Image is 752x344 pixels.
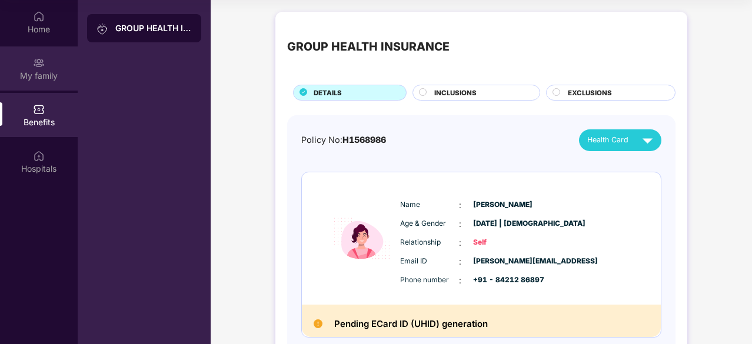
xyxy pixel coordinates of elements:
span: Age & Gender [400,218,459,229]
img: svg+xml;base64,PHN2ZyBpZD0iSG9tZSIgeG1sbnM9Imh0dHA6Ly93d3cudzMub3JnLzIwMDAvc3ZnIiB3aWR0aD0iMjAiIG... [33,11,45,22]
img: svg+xml;base64,PHN2ZyBpZD0iSG9zcGl0YWxzIiB4bWxucz0iaHR0cDovL3d3dy53My5vcmcvMjAwMC9zdmciIHdpZHRoPS... [33,150,45,162]
img: Pending [314,319,322,328]
span: [DATE] | [DEMOGRAPHIC_DATA] [473,218,532,229]
span: Phone number [400,275,459,286]
div: GROUP HEALTH INSURANCE [287,38,450,56]
span: INCLUSIONS [434,88,477,98]
span: : [459,274,461,287]
button: Health Card [579,129,661,151]
span: Relationship [400,237,459,248]
span: DETAILS [314,88,342,98]
img: svg+xml;base64,PHN2ZyBpZD0iQmVuZWZpdHMiIHhtbG5zPSJodHRwOi8vd3d3LnczLm9yZy8yMDAwL3N2ZyIgd2lkdGg9Ij... [33,103,45,115]
h2: Pending ECard ID (UHID) generation [334,316,488,332]
img: svg+xml;base64,PHN2ZyB3aWR0aD0iMjAiIGhlaWdodD0iMjAiIHZpZXdCb3g9IjAgMCAyMCAyMCIgZmlsbD0ibm9uZSIgeG... [33,57,45,69]
span: [PERSON_NAME] [473,199,532,211]
span: EXCLUSIONS [568,88,612,98]
img: svg+xml;base64,PHN2ZyB3aWR0aD0iMjAiIGhlaWdodD0iMjAiIHZpZXdCb3g9IjAgMCAyMCAyMCIgZmlsbD0ibm9uZSIgeG... [97,23,108,35]
span: H1568986 [342,135,386,145]
span: +91 - 84212 86897 [473,275,532,286]
span: [PERSON_NAME][EMAIL_ADDRESS] [473,256,532,267]
div: Policy No: [301,133,386,147]
span: Self [473,237,532,248]
span: : [459,218,461,231]
span: Name [400,199,459,211]
div: GROUP HEALTH INSURANCE [115,22,192,34]
span: : [459,199,461,212]
span: : [459,236,461,249]
img: icon [327,190,397,287]
span: Health Card [587,134,628,146]
span: Email ID [400,256,459,267]
img: svg+xml;base64,PHN2ZyB4bWxucz0iaHR0cDovL3d3dy53My5vcmcvMjAwMC9zdmciIHZpZXdCb3g9IjAgMCAyNCAyNCIgd2... [637,130,658,151]
span: : [459,255,461,268]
